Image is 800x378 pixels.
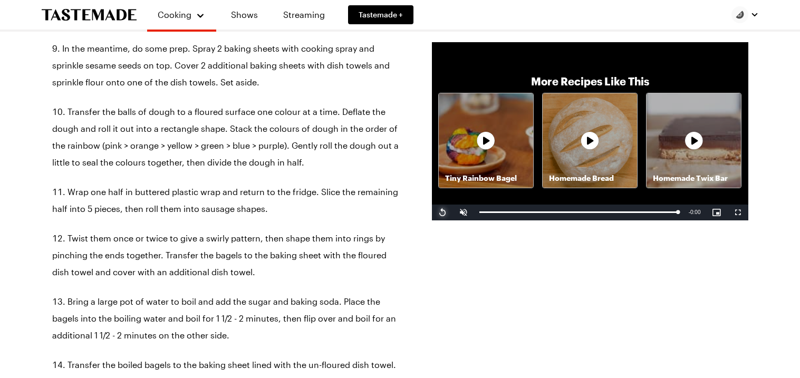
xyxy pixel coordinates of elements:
[359,9,403,20] span: Tastemade +
[731,6,748,23] img: Profile picture
[438,93,534,188] a: Tiny Rainbow BagelRecipe image thumbnail
[479,211,678,213] div: Progress Bar
[348,5,413,24] a: Tastemade +
[727,205,748,220] button: Fullscreen
[432,205,453,220] button: Replay
[52,230,400,280] li: Twist them once or twice to give a swirly pattern, then shape them into rings by pinching the end...
[52,183,400,217] li: Wrap one half in buttered plastic wrap and return to the fridge. Slice the remaining half into 5 ...
[439,173,533,183] p: Tiny Rainbow Bagel
[647,173,741,183] p: Homemade Twix Bar
[689,209,690,215] span: -
[543,173,637,183] p: Homemade Bread
[731,6,759,23] button: Profile picture
[52,103,400,171] li: Transfer the balls of dough to a floured surface one colour at a time. Deflate the dough and roll...
[52,40,400,91] li: In the meantime, do some prep. Spray 2 baking sheets with cooking spray and sprinkle sesame seeds...
[690,209,700,215] span: 0:00
[52,293,400,344] li: Bring a large pot of water to boil and add the sugar and baking soda. Place the bagels into the b...
[646,93,741,188] a: Homemade Twix BarRecipe image thumbnail
[158,9,191,20] span: Cooking
[706,205,727,220] button: Picture-in-Picture
[453,205,474,220] button: Unmute
[531,74,649,89] p: More Recipes Like This
[542,93,638,188] a: Homemade BreadRecipe image thumbnail
[158,4,206,25] button: Cooking
[42,9,137,21] a: To Tastemade Home Page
